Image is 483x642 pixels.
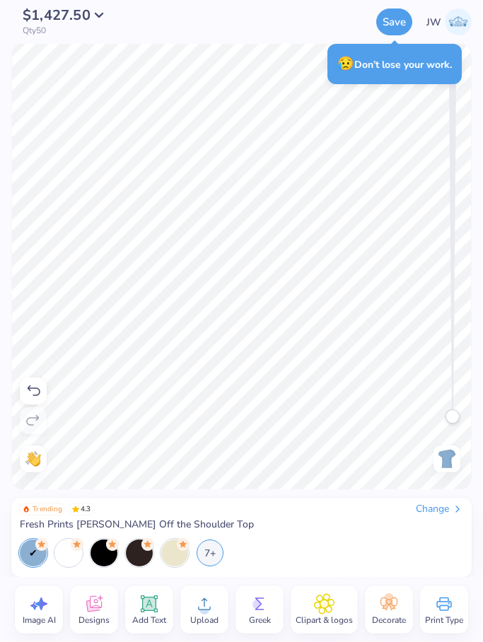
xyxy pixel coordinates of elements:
span: 4.3 [68,503,95,515]
span: Add Text [132,614,166,626]
img: Back [436,448,458,470]
span: JW [426,15,441,30]
span: Trending [33,506,62,513]
span: Print Type [425,614,463,626]
a: JW [426,8,472,35]
span: Clipart & logos [296,614,353,626]
button: Badge Button [20,503,65,515]
span: Fresh Prints [PERSON_NAME] Off the Shoulder Top [20,518,254,531]
span: Greek [249,614,271,626]
div: Accessibility label [446,409,460,424]
span: Decorate [372,614,406,626]
span: Designs [78,614,110,626]
span: Qty 50 [23,25,46,35]
button: Save [376,8,412,35]
span: Image AI [23,614,56,626]
span: 😥 [337,54,354,73]
div: 7+ [197,539,223,566]
img: Jessica Wendt [445,8,472,35]
div: Don’t lose your work. [327,44,462,84]
span: $1,427.50 [23,6,91,25]
img: Trending sort [23,506,30,513]
div: Change [416,503,463,515]
button: $1,427.50 [23,8,112,23]
span: Upload [190,614,219,626]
